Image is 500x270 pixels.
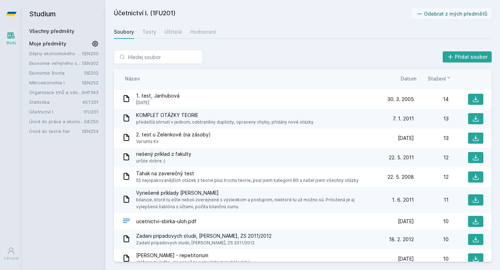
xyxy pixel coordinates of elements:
div: 12 [414,174,449,180]
div: 13 [414,135,449,142]
span: 22. 5. 2008 [387,174,414,180]
a: Úvod do práva a ekonomie [29,118,84,125]
a: 5IE202 [84,70,99,76]
span: předešlá shrnutí v jednom, odstraněny duplicity, opraveny chyby, přidány nové otázky [136,119,314,126]
button: Datum [401,75,417,82]
button: Stažení [428,75,451,82]
span: KOMPLET OTÁZKY TEORIE [136,112,314,119]
span: staženo z uložto, ale aspoň to nebudete muset hledat ;) [136,259,250,266]
div: Soubory [114,28,134,35]
a: 5EN252 [82,80,99,85]
a: 5EN200 [82,51,99,56]
a: Hodnocení [190,25,216,39]
span: [PERSON_NAME] - repetitorium [136,252,250,259]
div: PDF [122,217,131,227]
a: Všechny předměty [29,28,74,34]
a: Soubory [114,25,134,39]
a: Úvod do teorie her [29,128,82,135]
div: 11 [414,196,449,203]
span: 2. test u Zelenkové (na zásoby) [136,131,211,138]
span: 1. test, Janhubová [136,92,180,99]
span: Zadani pripadovych studii, [PERSON_NAME], ZS 2011/2012 [136,233,272,239]
a: Účetnictví I. [29,108,83,115]
a: 4ST201 [82,99,99,105]
div: 10 [414,236,449,243]
span: 22. 5. 2011 [389,154,414,161]
a: Testy [142,25,156,39]
span: 30. 3. 2005 [387,96,414,103]
div: 12 [414,154,449,161]
a: Statistika [29,99,82,106]
span: [DATE] [398,135,414,142]
a: 5IE250 [84,119,99,124]
span: Tahak na zaverečný test [136,170,359,177]
a: 1FU201 [83,109,99,115]
span: riešený príklad z fakulty [136,151,191,158]
a: Ekonomie veřejného sektoru [29,60,82,67]
span: Vyriešené príklady [PERSON_NAME] [136,189,376,196]
span: Zadani pripadovych studii, [PERSON_NAME], ZS 2011/2012 [136,239,272,246]
span: určite dobre ;) [136,158,191,164]
button: Odebrat z mých předmětů [412,8,492,19]
div: Uživatel [4,256,18,261]
span: 1. 6. 2011 [392,196,414,203]
a: Ekonomie života [29,69,84,76]
div: Hodnocení [190,28,216,35]
h2: Účetnictví I. (1FU201) [114,8,412,19]
input: Hledej soubor [114,50,203,64]
a: 5HP343 [82,90,99,95]
span: [DATE] [398,218,414,225]
div: 10 [414,218,449,225]
a: 5EN254 [82,128,99,134]
span: [DATE] [136,99,180,106]
a: Učitelé [165,25,182,39]
a: 5EN302 [82,60,99,66]
a: Study [1,28,21,49]
span: Moje předměty [29,40,66,47]
div: 14 [414,96,449,103]
span: 55 nejopakovanějších otázek z teorie plus trochu teorie, psal jsem kategorii B0 a našel jsem všec... [136,177,359,184]
span: Varianta Kx [136,138,211,145]
span: [DATE] [398,255,414,262]
div: 13 [414,115,449,122]
div: Učitelé [165,28,182,35]
a: Mikroekonomie I. [29,79,82,86]
span: Stažení [428,75,446,82]
button: Název [125,75,140,82]
span: 7. 1. 2011 [393,115,414,122]
span: ucetnictvi-sbirka-uloh.pdf [136,218,197,225]
a: Dějiny ekonomického myšlení [29,50,82,57]
a: Organizace trhů a odvětví pohledem manažerů [29,89,82,96]
div: Study [6,40,16,45]
a: Uživatel [1,243,21,264]
span: 18. 2. 2012 [389,236,414,243]
div: Testy [142,28,156,35]
button: Přidat soubor [443,51,492,62]
div: 10 [414,255,449,262]
span: bilancie, ktoré tu ešte neboli zverejnené s výsledkom a postupom, niektoré tu už možno sú. Prilož... [136,196,376,210]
